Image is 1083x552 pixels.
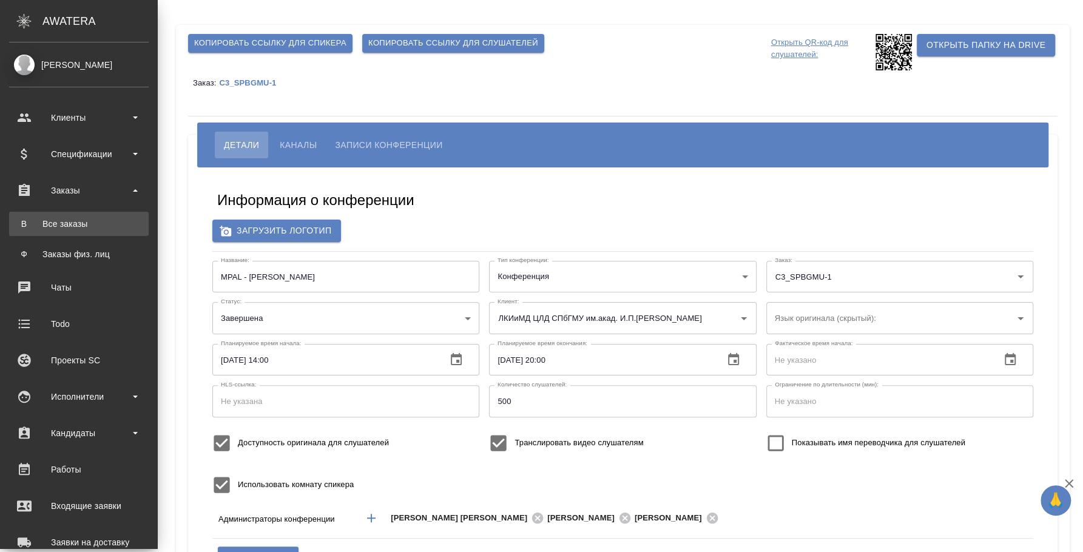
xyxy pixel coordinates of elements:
div: Завершена [212,302,479,334]
button: Копировать ссылку для спикера [188,34,353,53]
div: Клиенты [9,109,149,127]
input: Не указана [212,385,479,417]
span: [PERSON_NAME] [635,512,709,524]
span: Использовать комнату спикера [238,479,354,491]
input: Не указано [766,385,1033,417]
button: Копировать ссылку для слушателей [362,34,544,53]
a: Проекты SC [3,345,155,375]
a: ФЗаказы физ. лиц [9,242,149,266]
span: [PERSON_NAME] [547,512,622,524]
a: Чаты [3,272,155,303]
div: [PERSON_NAME] [635,511,722,526]
button: Open [1012,268,1029,285]
button: Добавить менеджера [357,503,386,533]
div: [PERSON_NAME] [PERSON_NAME] [391,511,547,526]
span: Копировать ссылку для спикера [194,36,346,50]
div: Проекты SC [9,351,149,369]
a: Todo [3,309,155,339]
div: Исполнители [9,388,149,406]
input: Не указано [766,344,991,375]
p: Заказ: [193,78,219,87]
input: Не указано [489,344,714,375]
span: Записи конференции [335,138,442,152]
span: Каналы [280,138,317,152]
span: Детали [224,138,259,152]
button: Открыть папку на Drive [917,34,1055,56]
span: Доступность оригинала для слушателей [238,437,389,449]
a: ВВсе заказы [9,212,149,236]
div: Заказы [9,181,149,200]
button: Open [735,310,752,327]
div: Заявки на доставку [9,533,149,551]
a: Работы [3,454,155,485]
div: Кандидаты [9,424,149,442]
button: 🙏 [1041,485,1071,516]
div: Конференция [489,261,756,292]
span: Транслировать видео слушателям [515,437,643,449]
div: Спецификации [9,145,149,163]
h5: Информация о конференции [217,190,414,210]
span: Показывать имя переводчика для слушателей [792,437,965,449]
div: Todo [9,315,149,333]
input: Не указано [212,344,437,375]
button: Open [953,517,956,519]
input: Не указан [212,261,479,292]
label: Загрузить логотип [212,220,341,242]
div: Все заказы [15,218,143,230]
a: Входящие заявки [3,491,155,521]
div: Заказы физ. лиц [15,248,143,260]
p: Открыть QR-код для слушателей: [771,34,872,70]
div: Работы [9,460,149,479]
span: Загрузить логотип [222,223,331,238]
button: Open [1012,310,1029,327]
div: [PERSON_NAME] [547,511,635,526]
a: C3_SPBGMU-1 [219,78,285,87]
p: Администраторы конференции [218,513,353,525]
div: Чаты [9,278,149,297]
span: Копировать ссылку для слушателей [368,36,538,50]
span: Открыть папку на Drive [926,38,1045,53]
div: AWATERA [42,9,158,33]
span: [PERSON_NAME] [PERSON_NAME] [391,512,535,524]
input: Не указано [489,385,756,417]
span: 🙏 [1045,488,1066,513]
div: [PERSON_NAME] [9,58,149,72]
div: Входящие заявки [9,497,149,515]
